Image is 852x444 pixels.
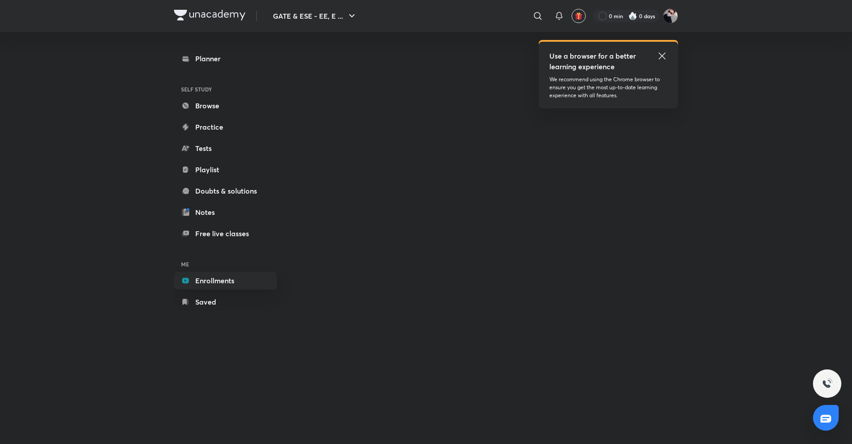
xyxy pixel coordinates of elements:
[822,378,832,389] img: ttu
[572,9,586,23] button: avatar
[549,75,667,99] p: We recommend using the Chrome browser to ensure you get the most up-to-date learning experience w...
[174,10,245,23] a: Company Logo
[628,12,637,20] img: streak
[174,161,277,178] a: Playlist
[174,82,277,97] h6: SELF STUDY
[575,12,583,20] img: avatar
[268,7,363,25] button: GATE & ESE - EE, E ...
[174,293,277,311] a: Saved
[174,257,277,272] h6: ME
[174,118,277,136] a: Practice
[174,10,245,20] img: Company Logo
[549,51,638,72] h5: Use a browser for a better learning experience
[174,182,277,200] a: Doubts & solutions
[174,225,277,242] a: Free live classes
[663,8,678,24] img: Ashutosh Tripathi
[174,97,277,115] a: Browse
[174,272,277,289] a: Enrollments
[174,50,277,67] a: Planner
[174,139,277,157] a: Tests
[174,203,277,221] a: Notes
